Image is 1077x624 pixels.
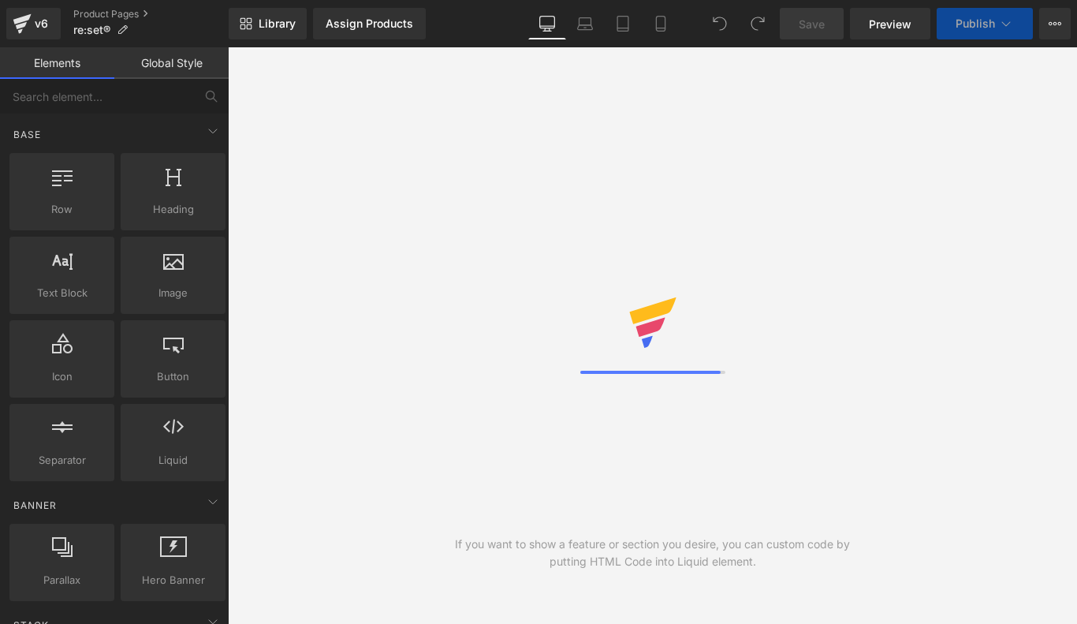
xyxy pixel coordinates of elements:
[114,47,229,79] a: Global Style
[704,8,736,39] button: Undo
[14,368,110,385] span: Icon
[742,8,773,39] button: Redo
[125,452,221,469] span: Liquid
[850,8,930,39] a: Preview
[937,8,1033,39] button: Publish
[869,16,911,32] span: Preview
[6,8,61,39] a: v6
[125,201,221,218] span: Heading
[14,452,110,469] span: Separator
[566,8,604,39] a: Laptop
[229,8,307,39] a: New Library
[125,572,221,589] span: Hero Banner
[125,285,221,301] span: Image
[799,16,825,32] span: Save
[73,8,229,21] a: Product Pages
[12,127,43,142] span: Base
[604,8,642,39] a: Tablet
[1039,8,1071,39] button: More
[259,17,296,31] span: Library
[528,8,566,39] a: Desktop
[12,498,58,513] span: Banner
[73,24,110,36] span: re:set®
[440,536,865,570] div: If you want to show a feature or section you desire, you can custom code by putting HTML Code int...
[326,17,413,30] div: Assign Products
[642,8,680,39] a: Mobile
[125,368,221,385] span: Button
[32,13,51,34] div: v6
[14,201,110,218] span: Row
[956,17,995,30] span: Publish
[14,572,110,589] span: Parallax
[14,285,110,301] span: Text Block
